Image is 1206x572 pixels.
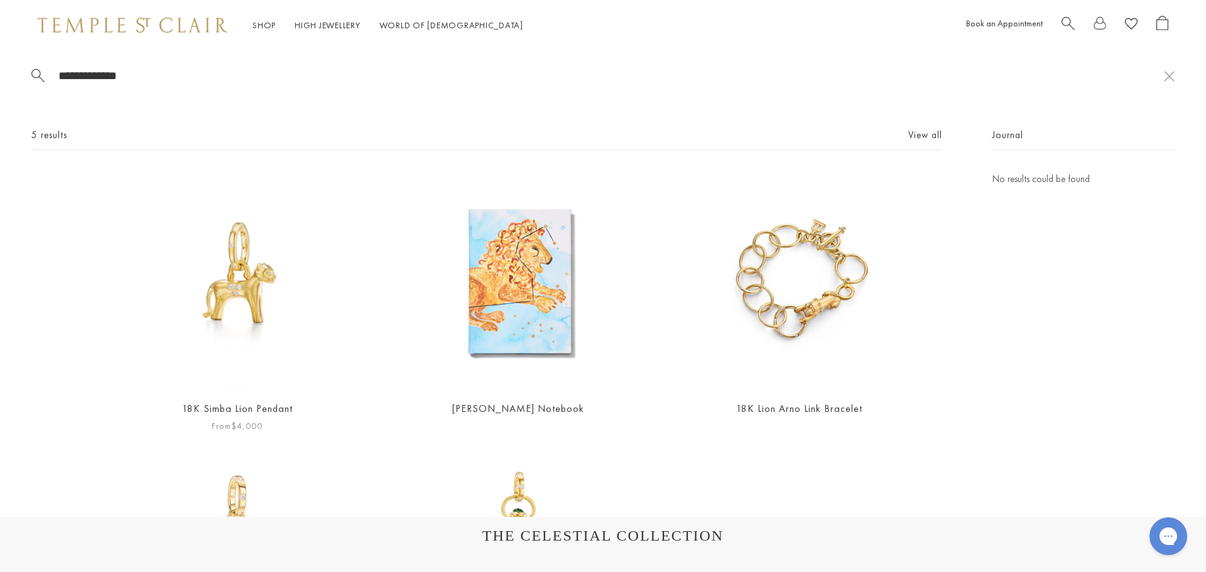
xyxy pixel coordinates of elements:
[908,128,942,142] a: View all
[966,18,1043,29] a: Book an Appointment
[295,19,361,31] a: High JewelleryHigh Jewellery
[409,171,627,389] a: Leo NotebookLeo Notebook
[182,402,293,415] a: 18K Simba Lion Pendant
[253,19,276,31] a: ShopShop
[1143,513,1193,559] iframe: Gorgias live chat messenger
[690,171,908,389] img: 18K Lion Arno Link Bracelet
[38,18,227,33] img: Temple St. Clair
[379,19,523,31] a: World of [DEMOGRAPHIC_DATA]World of [DEMOGRAPHIC_DATA]
[1062,16,1075,35] a: Search
[231,420,263,431] span: $4,000
[1156,16,1168,35] a: Open Shopping Bag
[31,127,67,143] span: 5 results
[50,527,1156,544] h1: THE CELESTIAL COLLECTION
[736,402,862,415] a: 18K Lion Arno Link Bracelet
[1125,16,1138,35] a: View Wishlist
[212,419,263,433] span: From
[128,171,346,389] img: P31840-LIONSM
[253,18,523,33] nav: Main navigation
[409,171,627,389] img: Leo Notebook
[992,127,1023,143] span: Journal
[452,402,584,415] a: [PERSON_NAME] Notebook
[128,171,346,389] a: P31840-LIONSMP31840-LIONSM
[992,171,1175,187] p: No results could be found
